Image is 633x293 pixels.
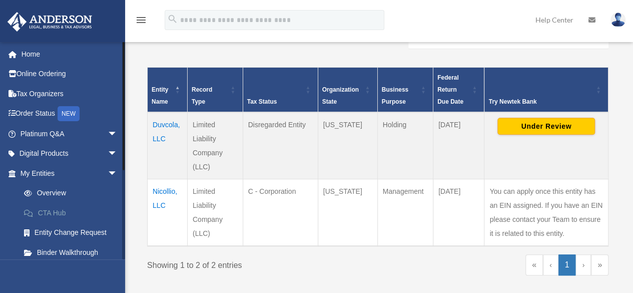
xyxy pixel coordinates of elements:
[433,67,484,112] th: Federal Return Due Date: Activate to sort
[7,124,133,144] a: Platinum Q&Aarrow_drop_down
[318,67,377,112] th: Organization State: Activate to sort
[377,67,433,112] th: Business Purpose: Activate to sort
[7,64,133,84] a: Online Ordering
[7,44,133,64] a: Home
[318,179,377,246] td: [US_STATE]
[243,179,318,246] td: C - Corporation
[484,67,608,112] th: Try Newtek Bank : Activate to sort
[497,118,595,135] button: Under Review
[108,163,128,184] span: arrow_drop_down
[108,124,128,144] span: arrow_drop_down
[318,112,377,179] td: [US_STATE]
[135,18,147,26] a: menu
[187,179,243,246] td: Limited Liability Company (LLC)
[610,13,625,27] img: User Pic
[14,223,133,243] a: Entity Change Request
[437,74,463,105] span: Federal Return Due Date
[484,179,608,246] td: You can apply once this entity has an EIN assigned. If you have an EIN please contact your Team t...
[377,179,433,246] td: Management
[247,98,277,105] span: Tax Status
[167,14,178,25] i: search
[377,112,433,179] td: Holding
[148,112,188,179] td: Duvcola, LLC
[433,112,484,179] td: [DATE]
[7,104,133,124] a: Order StatusNEW
[135,14,147,26] i: menu
[147,254,370,272] div: Showing 1 to 2 of 2 entries
[525,254,543,275] a: First
[322,86,359,105] span: Organization State
[152,86,168,105] span: Entity Name
[148,67,188,112] th: Entity Name: Activate to invert sorting
[243,112,318,179] td: Disregarded Entity
[14,203,133,223] a: CTA Hub
[108,144,128,164] span: arrow_drop_down
[58,106,80,121] div: NEW
[187,67,243,112] th: Record Type: Activate to sort
[243,67,318,112] th: Tax Status: Activate to sort
[5,12,95,32] img: Anderson Advisors Platinum Portal
[7,84,133,104] a: Tax Organizers
[488,96,593,108] div: Try Newtek Bank
[382,86,408,105] span: Business Purpose
[148,179,188,246] td: Nicollio, LLC
[7,163,133,183] a: My Entitiesarrow_drop_down
[433,179,484,246] td: [DATE]
[14,242,133,262] a: Binder Walkthrough
[192,86,212,105] span: Record Type
[7,144,133,164] a: Digital Productsarrow_drop_down
[14,183,128,203] a: Overview
[187,112,243,179] td: Limited Liability Company (LLC)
